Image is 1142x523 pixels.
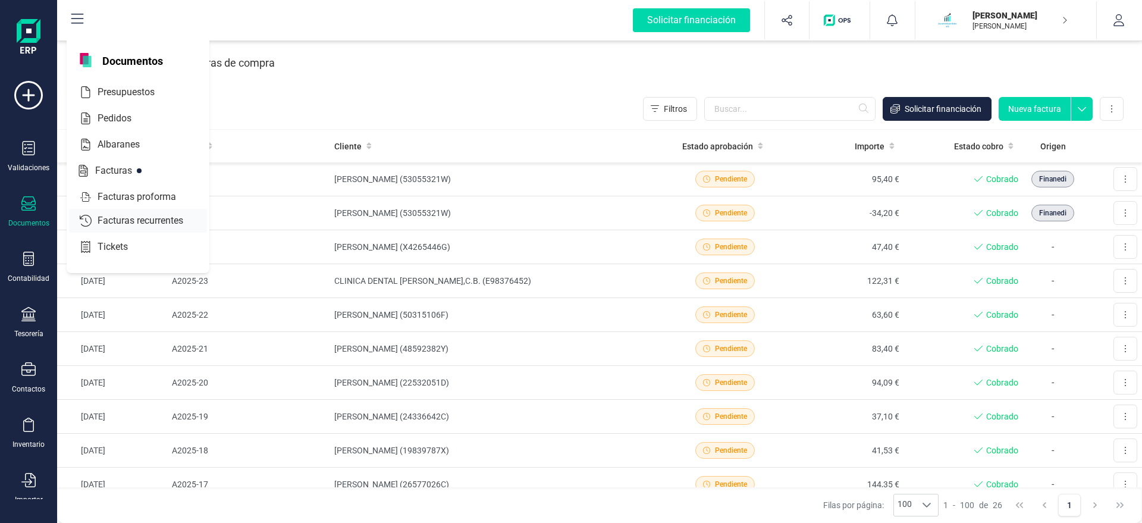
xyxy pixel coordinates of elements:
td: [PERSON_NAME] (22532051D) [330,366,665,400]
div: Solicitar financiación [633,8,750,32]
span: Cobrado [986,173,1018,185]
td: [PERSON_NAME] (26577026C) [330,468,665,502]
button: Nueva factura [999,97,1071,121]
td: A2025-24 [167,230,330,264]
p: - [1028,342,1078,356]
span: Origen [1040,140,1066,152]
button: Page 1 [1058,494,1081,516]
p: [PERSON_NAME] [972,21,1068,31]
span: Pedidos [93,111,153,126]
button: Logo de OPS [817,1,862,39]
span: de [979,499,988,511]
td: -34,20 € [785,196,904,230]
td: [DATE] [57,264,167,298]
span: Albaranes [93,137,161,152]
td: A2025-26 [167,162,330,196]
div: Importar [15,495,43,505]
span: Importe [855,140,884,152]
td: [DATE] [57,366,167,400]
span: Cobrado [986,377,1018,389]
button: MA[PERSON_NAME][PERSON_NAME] [930,1,1082,39]
button: Next Page [1084,494,1106,516]
p: - [1028,409,1078,424]
td: [DATE] [57,298,167,332]
span: Cobrado [986,343,1018,355]
span: Finanedi [1039,174,1066,184]
span: Facturas recurrentes [93,214,205,228]
td: [DATE] [57,230,167,264]
span: Documentos [95,53,170,67]
td: [PERSON_NAME] (24336642C) [330,400,665,434]
span: Filtros [664,103,687,115]
td: 122,31 € [785,264,904,298]
td: [DATE] [57,332,167,366]
td: A2025-23 [167,264,330,298]
img: Logo Finanedi [17,19,40,57]
td: A2025-21 [167,332,330,366]
span: 100 [960,499,974,511]
div: - [943,499,1002,511]
span: Pendiente [715,445,747,456]
td: [DATE] [57,196,167,230]
div: Tesorería [14,329,43,339]
span: Cobrado [986,444,1018,456]
div: Filas por página: [823,494,939,516]
td: 63,60 € [785,298,904,332]
button: Filtros [643,97,697,121]
span: Pendiente [715,479,747,490]
button: Solicitar financiación [883,97,992,121]
span: Estado cobro [954,140,1003,152]
span: Cobrado [986,309,1018,321]
span: 100 [894,494,915,516]
td: A2025-19 [167,400,330,434]
td: [DATE] [57,434,167,468]
td: A2025-25 [167,196,330,230]
span: Tickets [93,240,149,254]
span: Pendiente [715,242,747,252]
span: 1 [943,499,948,511]
span: Cobrado [986,241,1018,253]
span: Estado aprobación [682,140,753,152]
span: Cobrado [986,275,1018,287]
td: 83,40 € [785,332,904,366]
span: Pendiente [715,208,747,218]
td: A2025-20 [167,366,330,400]
td: [DATE] [57,162,167,196]
div: Documentos [8,218,49,228]
span: Pendiente [715,343,747,354]
td: [PERSON_NAME] (50315106F) [330,298,665,332]
td: 47,40 € [785,230,904,264]
span: Pendiente [715,377,747,388]
span: Cobrado [986,478,1018,490]
button: Previous Page [1033,494,1056,516]
button: First Page [1008,494,1031,516]
p: - [1028,477,1078,491]
td: [DATE] [57,468,167,502]
span: Cobrado [986,411,1018,422]
td: A2025-17 [167,468,330,502]
span: Pendiente [715,411,747,422]
button: Solicitar financiación [619,1,764,39]
input: Buscar... [704,97,876,121]
span: Finanedi [1039,208,1066,218]
span: 26 [993,499,1002,511]
div: Contabilidad [8,274,49,283]
td: [PERSON_NAME] (53055321W) [330,196,665,230]
td: CLINICA DENTAL [PERSON_NAME],C.B. (E98376452) [330,264,665,298]
td: 37,10 € [785,400,904,434]
p: - [1028,443,1078,458]
td: [PERSON_NAME] (19839787X) [330,434,665,468]
span: Cobrado [986,207,1018,219]
span: Facturas proforma [93,190,197,204]
td: 41,53 € [785,434,904,468]
p: - [1028,375,1078,390]
div: Contactos [12,384,45,394]
td: [DATE] [57,400,167,434]
span: Presupuestos [93,85,176,99]
p: - [1028,308,1078,322]
button: Last Page [1109,494,1131,516]
img: Logo de OPS [824,14,855,26]
div: Inventario [12,440,45,449]
p: - [1028,274,1078,288]
td: 95,40 € [785,162,904,196]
